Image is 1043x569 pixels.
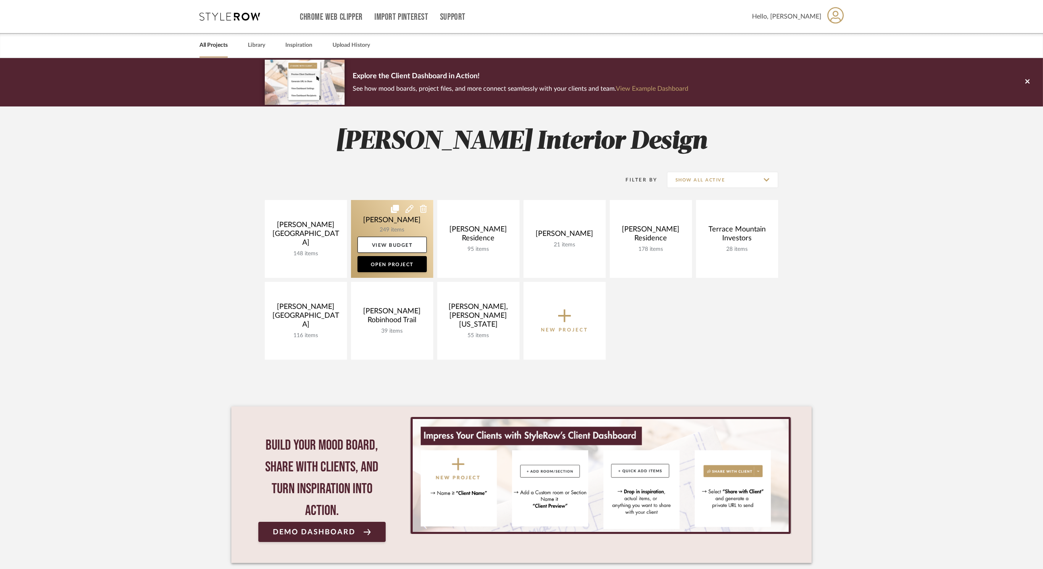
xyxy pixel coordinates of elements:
a: Library [248,40,265,51]
div: 21 items [530,242,599,248]
a: Support [440,14,465,21]
div: [PERSON_NAME] Robinhood Trail [357,307,427,328]
div: [PERSON_NAME] [530,229,599,242]
a: Chrome Web Clipper [300,14,363,21]
div: [PERSON_NAME][GEOGRAPHIC_DATA] [271,221,341,250]
div: 148 items [271,250,341,257]
div: [PERSON_NAME] Residence [444,225,513,246]
div: 55 items [444,332,513,339]
div: 95 items [444,246,513,253]
a: Open Project [357,256,427,272]
div: [PERSON_NAME] Residence [616,225,686,246]
div: Build your mood board, share with clients, and turn inspiration into action. [258,435,386,522]
a: All Projects [199,40,228,51]
div: 178 items [616,246,686,253]
img: d5d033c5-7b12-40c2-a960-1ecee1989c38.png [265,60,345,104]
a: View Example Dashboard [616,85,688,92]
div: 28 items [702,246,772,253]
div: 116 items [271,332,341,339]
img: StyleRow_Client_Dashboard_Banner__1_.png [413,419,789,532]
a: Demo Dashboard [258,522,386,542]
div: [PERSON_NAME][GEOGRAPHIC_DATA] [271,302,341,332]
div: Filter By [615,176,658,184]
p: Explore the Client Dashboard in Action! [353,70,688,83]
span: Demo Dashboard [273,528,355,536]
p: New Project [541,326,588,334]
span: Hello, [PERSON_NAME] [752,12,821,21]
a: Import Pinterest [374,14,428,21]
button: New Project [524,282,606,360]
div: 39 items [357,328,427,335]
div: Terrace Mountain Investors [702,225,772,246]
a: Upload History [332,40,370,51]
p: See how mood boards, project files, and more connect seamlessly with your clients and team. [353,83,688,94]
h2: [PERSON_NAME] Interior Design [231,127,812,157]
a: Inspiration [285,40,312,51]
a: View Budget [357,237,427,253]
div: 0 [410,417,792,534]
div: [PERSON_NAME], [PERSON_NAME] [US_STATE] [444,302,513,332]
